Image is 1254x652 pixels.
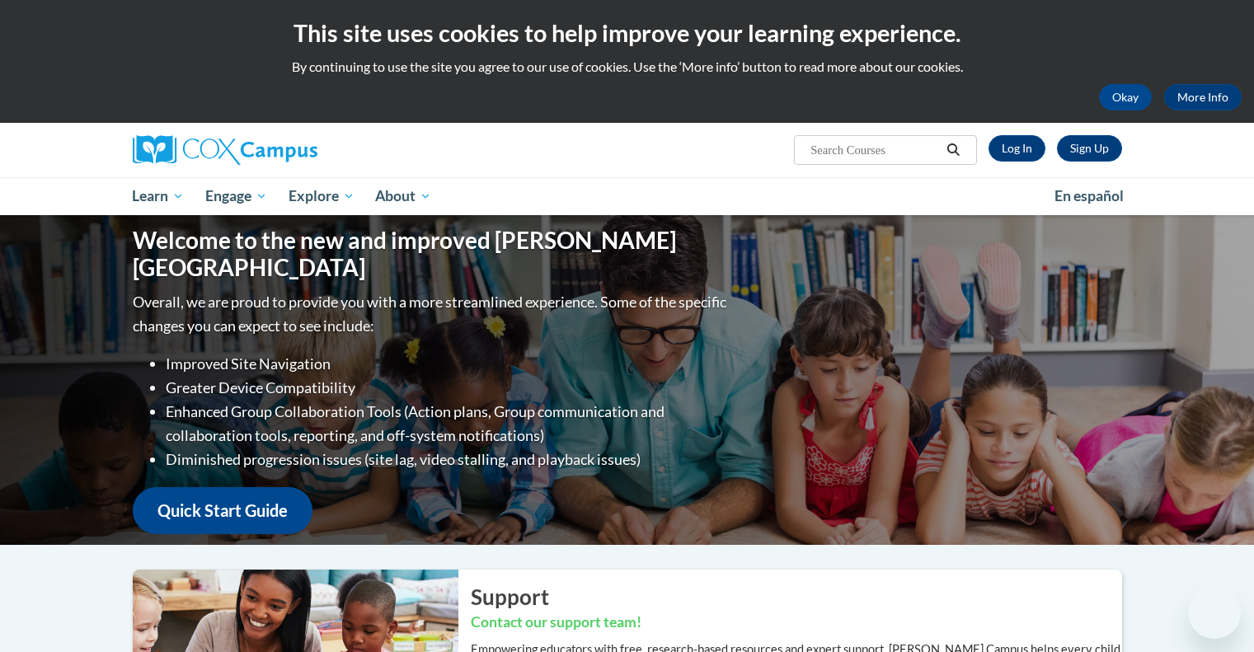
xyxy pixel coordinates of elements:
h2: Support [471,582,1122,612]
p: By continuing to use the site you agree to our use of cookies. Use the ‘More info’ button to read... [12,58,1242,76]
li: Enhanced Group Collaboration Tools (Action plans, Group communication and collaboration tools, re... [166,400,730,448]
button: Search [941,140,965,160]
a: Register [1057,135,1122,162]
a: Learn [122,177,195,215]
span: En español [1054,187,1124,204]
a: Explore [278,177,365,215]
a: About [364,177,442,215]
h1: Welcome to the new and improved [PERSON_NAME][GEOGRAPHIC_DATA] [133,227,730,282]
div: Main menu [108,177,1147,215]
h3: Contact our support team! [471,612,1122,633]
img: Cox Campus [133,135,317,165]
span: About [375,186,431,206]
li: Greater Device Compatibility [166,376,730,400]
p: Overall, we are proud to provide you with a more streamlined experience. Some of the specific cha... [133,290,730,338]
li: Improved Site Navigation [166,352,730,376]
iframe: Button to launch messaging window [1188,586,1241,639]
a: More Info [1164,84,1242,110]
h2: This site uses cookies to help improve your learning experience. [12,16,1242,49]
a: Cox Campus [133,135,446,165]
span: Engage [205,186,267,206]
li: Diminished progression issues (site lag, video stalling, and playback issues) [166,448,730,471]
a: Engage [195,177,278,215]
span: Explore [289,186,355,206]
input: Search Courses [809,140,941,160]
button: Okay [1099,84,1152,110]
span: Learn [132,186,184,206]
a: Quick Start Guide [133,487,312,534]
a: Log In [989,135,1045,162]
a: En español [1044,179,1134,213]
